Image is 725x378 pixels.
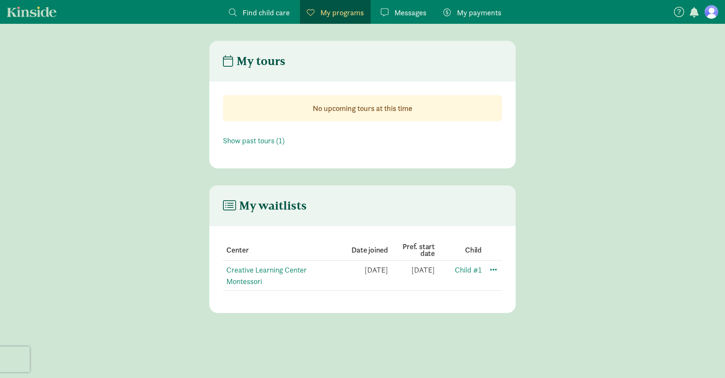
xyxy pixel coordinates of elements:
[455,265,482,275] a: Child #1
[223,199,307,213] h4: My waitlists
[313,103,412,113] strong: No upcoming tours at this time
[388,240,435,261] th: Pref. start date
[388,261,435,291] td: [DATE]
[435,240,482,261] th: Child
[226,265,307,286] a: Creative Learning Center Montessori
[243,7,290,18] span: Find child care
[341,261,388,291] td: [DATE]
[7,6,57,17] a: Kinside
[223,136,285,145] a: Show past tours (1)
[223,54,285,68] h4: My tours
[223,240,341,261] th: Center
[457,7,501,18] span: My payments
[394,7,426,18] span: Messages
[341,240,388,261] th: Date joined
[320,7,364,18] span: My programs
